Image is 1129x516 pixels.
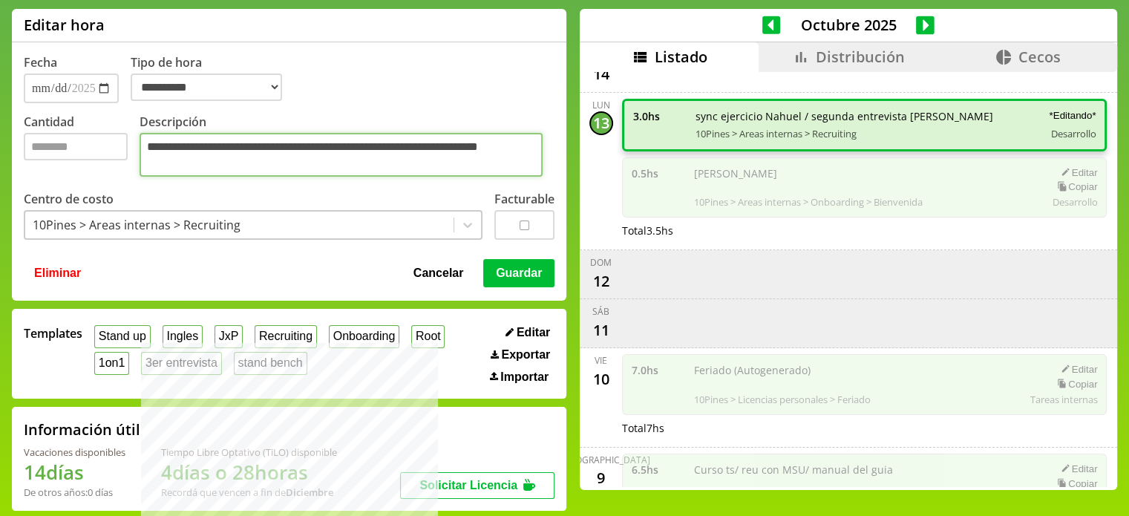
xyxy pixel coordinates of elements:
div: [DEMOGRAPHIC_DATA] [552,454,650,466]
button: 1on1 [94,352,129,375]
div: Recordá que vencen a fin de [161,486,337,499]
div: 10 [589,367,613,391]
input: Cantidad [24,133,128,160]
label: Fecha [24,54,57,71]
div: Total 7 hs [622,421,1107,435]
label: Descripción [140,114,554,180]
span: Solicitar Licencia [419,479,517,491]
label: Tipo de hora [131,54,294,103]
label: Centro de costo [24,191,114,207]
div: Total 3.5 hs [622,223,1107,238]
span: Distribución [816,47,905,67]
button: Root [411,325,445,348]
button: Exportar [486,347,554,362]
div: Vacaciones disponibles [24,445,125,459]
button: Stand up [94,325,151,348]
button: Eliminar [30,259,85,287]
div: 12 [589,269,613,293]
span: Octubre 2025 [780,15,916,35]
span: Listado [655,47,707,67]
div: 10Pines > Areas internas > Recruiting [33,217,240,233]
div: dom [590,256,612,269]
button: Ingles [163,325,203,348]
label: Facturable [494,191,554,207]
button: Editar [501,325,554,340]
div: vie [595,354,607,367]
div: scrollable content [580,72,1117,488]
button: Solicitar Licencia [400,472,554,499]
button: stand bench [234,352,307,375]
b: Diciembre [286,486,333,499]
button: 3er entrevista [141,352,222,375]
div: 14 [589,62,613,86]
div: 11 [589,318,613,342]
h1: Editar hora [24,15,105,35]
span: Cecos [1018,47,1061,67]
select: Tipo de hora [131,74,282,101]
button: Recruiting [255,325,317,348]
textarea: Descripción [140,133,543,177]
h1: 14 días [24,459,125,486]
button: Onboarding [329,325,399,348]
h1: 4 días o 28 horas [161,459,337,486]
span: Importar [500,370,549,384]
span: Exportar [501,348,550,362]
button: JxP [215,325,243,348]
div: lun [592,99,610,111]
span: Editar [517,326,550,339]
div: Tiempo Libre Optativo (TiLO) disponible [161,445,337,459]
label: Cantidad [24,114,140,180]
div: 13 [589,111,613,135]
div: sáb [592,305,609,318]
button: Cancelar [409,259,468,287]
span: Templates [24,325,82,342]
button: Guardar [483,259,554,287]
h2: Información útil [24,419,140,440]
div: De otros años: 0 días [24,486,125,499]
div: 9 [589,466,613,490]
